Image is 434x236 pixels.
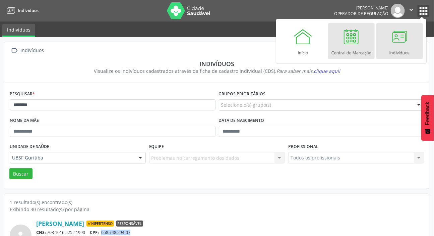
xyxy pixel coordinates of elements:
[12,154,132,161] span: UBSF Guritiba
[10,46,45,55] a:  Indivíduos
[219,115,264,126] label: Data de nascimento
[288,142,318,152] label: Profissional
[9,168,33,180] button: Buscar
[18,8,39,13] span: Indivíduos
[19,46,45,55] div: Indivíduos
[90,230,99,235] span: CPF:
[280,23,326,59] a: Início
[14,60,420,67] div: Indivíduos
[408,6,415,13] i: 
[36,220,84,227] a: [PERSON_NAME]
[101,230,130,235] span: 058.748.294-07
[86,221,114,227] span: Hipertenso
[5,5,39,16] a: Indivíduos
[10,199,424,206] div: 1 resultado(s) encontrado(s)
[10,142,49,152] label: Unidade de saúde
[149,142,164,152] label: Equipe
[36,230,46,235] span: CNS:
[221,101,271,108] span: Selecione o(s) grupo(s)
[14,67,420,75] div: Visualize os indivíduos cadastrados através da ficha de cadastro individual (CDS).
[421,95,434,141] button: Feedback - Mostrar pesquisa
[328,23,375,59] a: Central de Marcação
[418,5,429,17] button: apps
[314,68,340,74] span: clique aqui!
[10,46,19,55] i: 
[116,221,143,227] span: Responsável
[276,68,340,74] i: Para saber mais,
[391,4,405,18] img: img
[36,230,424,235] div: 703 1016 5252 1990
[10,115,39,126] label: Nome da mãe
[405,4,418,18] button: 
[10,206,424,213] div: Exibindo 30 resultado(s) por página
[219,89,266,99] label: Grupos prioritários
[334,11,388,16] span: Operador de regulação
[376,23,423,59] a: Indivíduos
[10,89,35,99] label: Pesquisar
[425,102,431,125] span: Feedback
[334,5,388,11] div: [PERSON_NAME]
[2,24,35,37] a: Indivíduos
